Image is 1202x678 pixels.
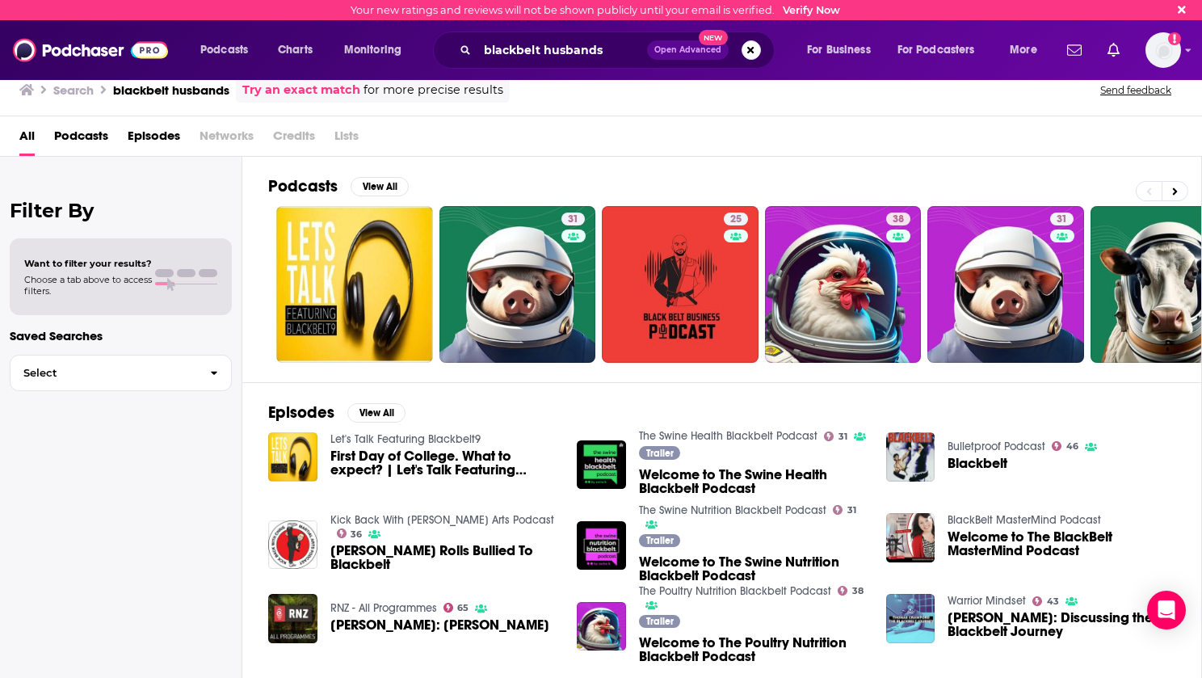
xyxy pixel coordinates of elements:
[278,39,313,61] span: Charts
[1066,443,1078,450] span: 46
[886,594,935,643] img: Thomas Crawford: Discussing the Blackbelt Journey
[1145,32,1181,68] span: Logged in as kimmiveritas
[646,448,674,458] span: Trailer
[730,212,742,228] span: 25
[998,37,1057,63] button: open menu
[337,529,363,538] a: 36
[948,457,1007,470] a: Blackbelt
[1145,32,1181,68] button: Show profile menu
[886,213,910,225] a: 38
[330,618,549,632] a: Rachel Louie: Kempo blackbelt
[128,123,180,156] a: Episodes
[577,602,626,651] a: Welcome to The Poultry Nutrition Blackbelt Podcast
[268,176,338,196] h2: Podcasts
[351,177,409,196] button: View All
[200,39,248,61] span: Podcasts
[886,432,935,482] img: Blackbelt
[948,440,1045,453] a: Bulletproof Podcast
[267,37,322,63] a: Charts
[457,604,469,612] span: 65
[54,123,108,156] a: Podcasts
[268,520,317,570] img: Ivan Rolls Bullied To Blackbelt
[724,213,748,225] a: 25
[1147,591,1186,630] div: Open Intercom Messenger
[948,611,1175,638] span: [PERSON_NAME]: Discussing the Blackbelt Journey
[838,433,847,440] span: 31
[53,82,94,98] h3: Search
[189,37,269,63] button: open menu
[24,258,152,269] span: Want to filter your results?
[783,4,840,16] a: Verify Now
[330,544,558,571] span: [PERSON_NAME] Rolls Bullied To Blackbelt
[699,30,728,45] span: New
[330,601,437,615] a: RNZ - All Programmes
[200,123,254,156] span: Networks
[639,429,817,443] a: The Swine Health Blackbelt Podcast
[561,213,585,225] a: 31
[13,35,168,65] img: Podchaser - Follow, Share and Rate Podcasts
[351,531,362,538] span: 36
[852,587,864,595] span: 38
[273,123,315,156] span: Credits
[19,123,35,156] a: All
[334,123,359,156] span: Lists
[1050,213,1074,225] a: 31
[948,594,1026,608] a: Warrior Mindset
[443,603,469,613] a: 65
[654,46,721,54] span: Open Advanced
[268,176,409,196] a: PodcastsView All
[1095,83,1176,97] button: Send feedback
[268,594,317,643] img: Rachel Louie: Kempo blackbelt
[1168,32,1181,45] svg: Email not verified
[439,206,596,363] a: 31
[646,617,674,626] span: Trailer
[1061,36,1088,64] a: Show notifications dropdown
[477,37,647,63] input: Search podcasts, credits, & more...
[113,82,229,98] h3: blackbelt husbands
[639,636,867,663] a: Welcome to The Poultry Nutrition Blackbelt Podcast
[948,530,1175,558] a: Welcome to The BlackBelt MasterMind Podcast
[268,402,406,423] a: EpisodesView All
[765,206,922,363] a: 38
[602,206,759,363] a: 25
[1145,32,1181,68] img: User Profile
[347,403,406,423] button: View All
[646,536,674,545] span: Trailer
[847,507,856,514] span: 31
[1032,596,1059,606] a: 43
[1047,598,1059,605] span: 43
[364,81,503,99] span: for more precise results
[568,212,578,228] span: 31
[24,274,152,297] span: Choose a tab above to access filters.
[10,355,232,391] button: Select
[577,440,626,490] a: Welcome to The Swine Health Blackbelt Podcast
[10,199,232,222] h2: Filter By
[448,32,790,69] div: Search podcasts, credits, & more...
[807,39,871,61] span: For Business
[1052,441,1078,451] a: 46
[887,37,998,63] button: open menu
[351,4,840,16] div: Your new ratings and reviews will not be shown publicly until your email is verified.
[11,368,197,378] span: Select
[639,555,867,583] a: Welcome to The Swine Nutrition Blackbelt Podcast
[330,449,558,477] a: First Day of College. What to expect? | Let's Talk Featuring Blackbelt9
[268,402,334,423] h2: Episodes
[893,212,904,228] span: 38
[639,584,831,598] a: The Poultry Nutrition Blackbelt Podcast
[886,513,935,562] a: Welcome to The BlackBelt MasterMind Podcast
[639,468,867,495] a: Welcome to The Swine Health Blackbelt Podcast
[838,586,864,596] a: 38
[10,328,232,343] p: Saved Searches
[577,521,626,571] img: Welcome to The Swine Nutrition Blackbelt Podcast
[948,513,1101,527] a: BlackBelt MasterMind Podcast
[344,39,401,61] span: Monitoring
[268,432,317,482] a: First Day of College. What to expect? | Let's Talk Featuring Blackbelt9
